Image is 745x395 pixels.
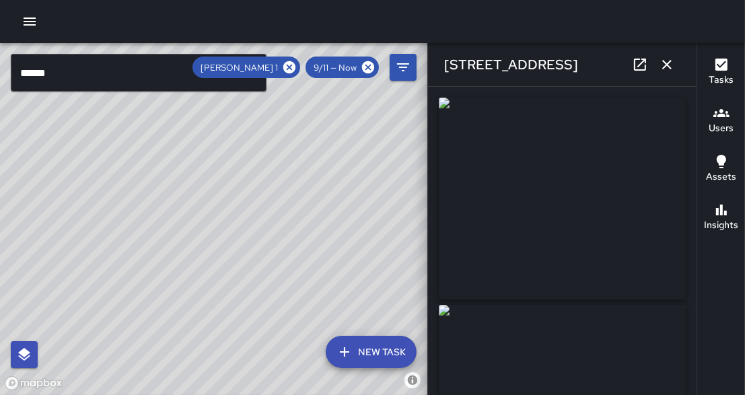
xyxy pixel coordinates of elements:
[697,48,745,97] button: Tasks
[697,194,745,242] button: Insights
[306,57,379,78] div: 9/11 — Now
[326,336,417,368] button: New Task
[709,121,734,136] h6: Users
[444,54,578,75] h6: [STREET_ADDRESS]
[306,62,365,73] span: 9/11 — Now
[192,62,286,73] span: [PERSON_NAME] 1
[439,98,686,299] img: request_images%2F68a43a30-8f34-11f0-9243-533073dd1ccb
[697,97,745,145] button: Users
[709,73,734,87] h6: Tasks
[390,54,417,81] button: Filters
[192,57,300,78] div: [PERSON_NAME] 1
[706,170,736,184] h6: Assets
[697,145,745,194] button: Assets
[704,218,738,233] h6: Insights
